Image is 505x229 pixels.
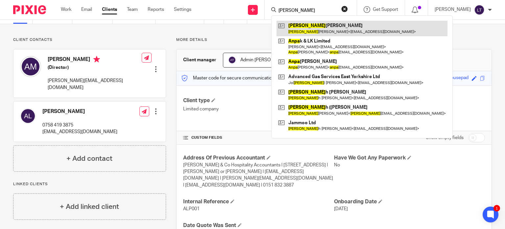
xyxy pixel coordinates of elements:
p: [PERSON_NAME] [435,6,471,13]
h4: Address Of Previous Accountant [183,155,334,161]
h5: (Director) [48,64,142,71]
img: svg%3E [20,108,36,124]
p: [EMAIL_ADDRESS][DOMAIN_NAME] [42,129,117,135]
span: Get Support [373,7,398,12]
h4: Onboarding Date [334,198,485,205]
h4: Client type [183,97,334,104]
h4: Have We Got Any Paperwork [334,155,485,161]
h4: Date Quote Was Sent [183,222,334,229]
img: svg%3E [20,56,41,77]
button: Clear [341,6,348,12]
a: Clients [102,6,117,13]
p: [PERSON_NAME][EMAIL_ADDRESS][DOMAIN_NAME] [48,77,142,91]
h4: [PERSON_NAME] [42,108,117,115]
h4: Internal Reference [183,198,334,205]
span: [PERSON_NAME] & Co Hospitality Accountants l [STREET_ADDRESS] l [PERSON_NAME] or [PERSON_NAME] l ... [183,163,333,187]
h4: + Add linked client [60,202,119,212]
p: Master code for secure communications and files [181,75,295,81]
p: Client contacts [13,37,166,43]
a: Email [81,6,92,13]
span: Admin [PERSON_NAME] [240,58,291,62]
p: 0758 419 3875 [42,122,117,129]
a: Team [127,6,138,13]
p: Limited company [183,106,334,112]
img: svg%3E [228,56,236,64]
span: ALP001 [183,207,200,211]
i: Primary [93,56,100,63]
a: Settings [174,6,191,13]
img: svg%3E [474,5,485,15]
div: 1 [493,205,500,212]
h3: Client manager [183,57,216,63]
a: Reports [148,6,164,13]
p: More details [176,37,492,43]
span: [DATE] [334,207,348,211]
p: Linked clients [13,182,166,187]
h4: + Add contact [66,154,112,164]
input: Search [278,8,337,14]
img: Pixie [13,5,46,14]
a: Work [61,6,71,13]
h4: [PERSON_NAME] [48,56,142,64]
span: No [334,163,340,167]
h4: CUSTOM FIELDS [183,135,334,140]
